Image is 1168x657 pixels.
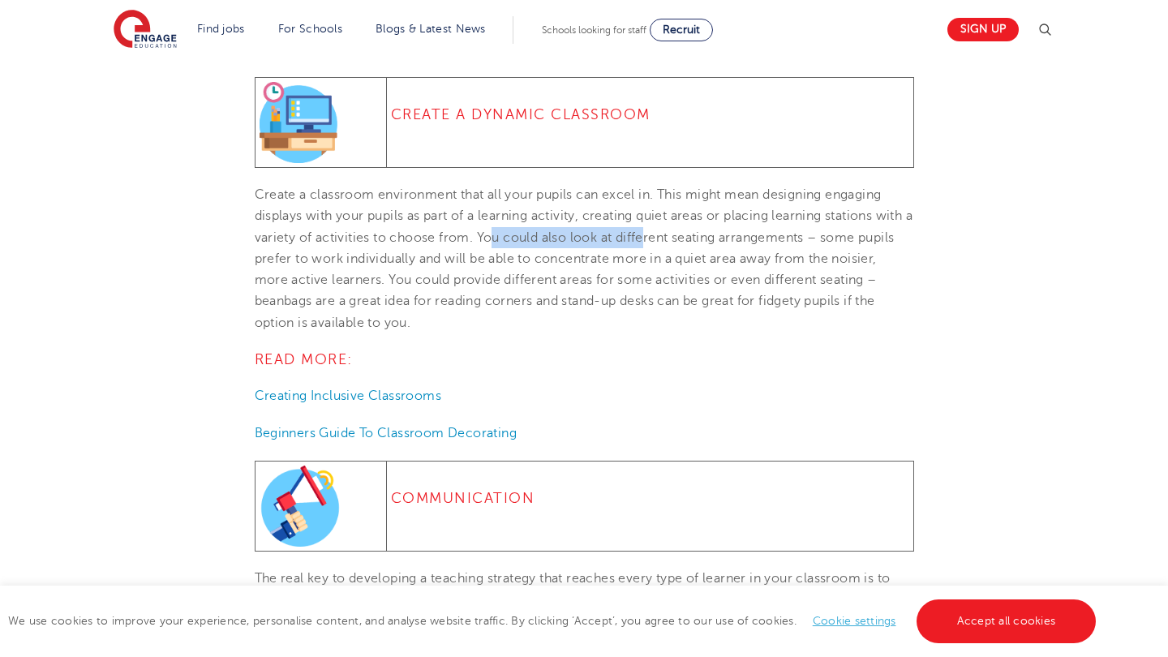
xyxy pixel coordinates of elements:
[376,23,486,35] a: Blogs & Latest News
[114,10,177,50] img: Engage Education
[255,389,442,403] a: Creating Inclusive Classrooms
[542,24,646,36] span: Schools looking for staff
[278,23,342,35] a: For Schools
[391,488,909,508] h4: Communication
[197,23,245,35] a: Find jobs
[255,351,353,367] span: READ MORE:
[947,18,1019,41] a: Sign up
[255,187,913,330] span: Create a classroom environment that all your pupils can excel in. This might mean designing engag...
[663,24,700,36] span: Recruit
[650,19,713,41] a: Recruit
[8,615,1100,627] span: We use cookies to improve your experience, personalise content, and analyse website traffic. By c...
[391,105,909,124] h4: Create A Dynamic Classroom
[917,599,1097,643] a: Accept all cookies
[255,426,517,440] a: Beginners Guide To Classroom Decorating
[813,615,896,627] a: Cookie settings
